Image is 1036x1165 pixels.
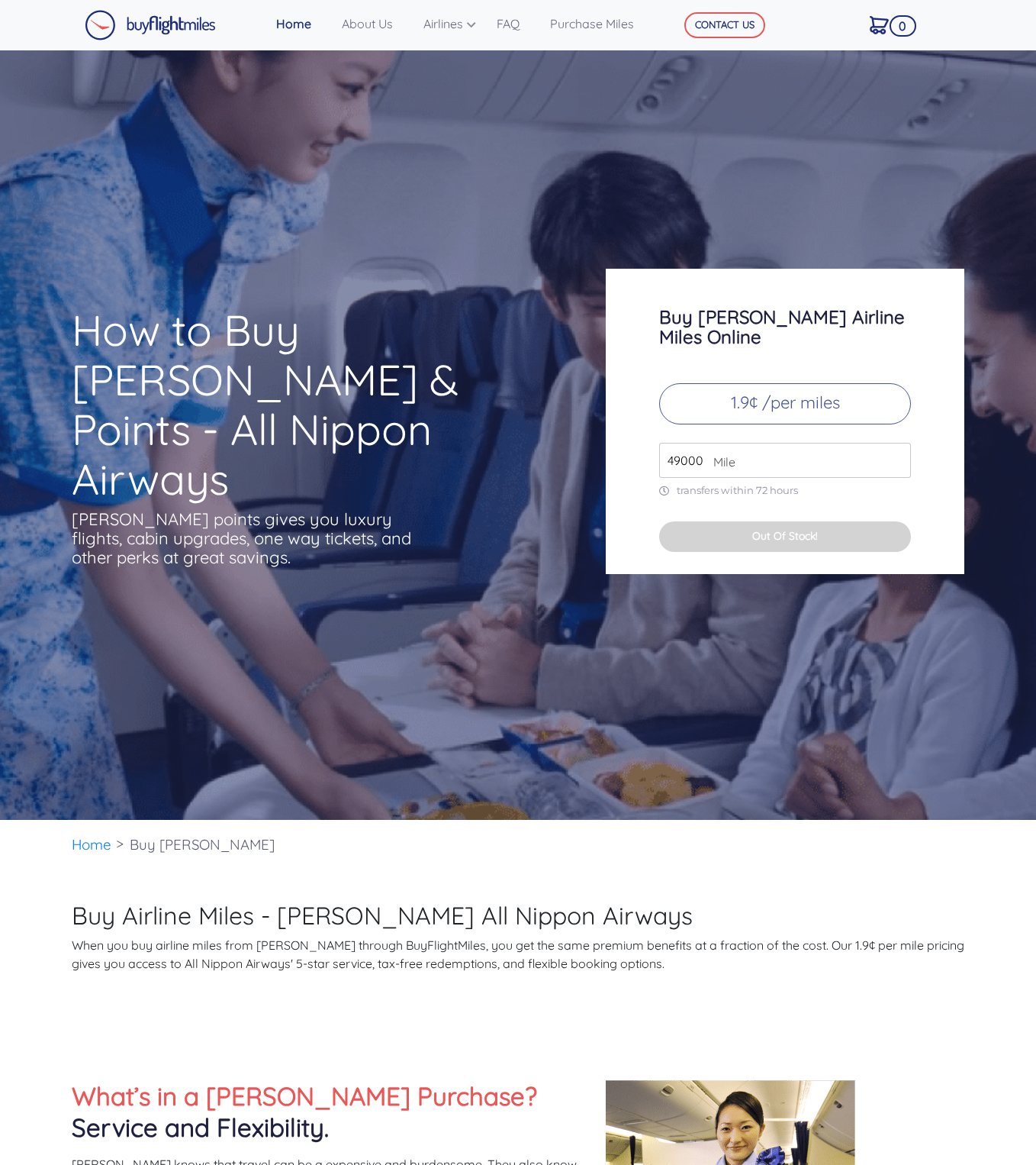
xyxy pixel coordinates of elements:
a: Home [72,835,111,854]
button: CONTACT US [684,12,765,38]
p: When you buy airline miles from [PERSON_NAME] through BuyFlightMiles, you get the same premium be... [72,936,964,973]
p: transfers within 72 hours [659,484,911,497]
h2: Buy Airline Miles - [PERSON_NAME] All Nippon Airways [72,901,964,930]
span: Mile [706,453,735,471]
a: Home [270,8,336,39]
h3: Buy [PERSON_NAME] Airline Miles Online [659,307,911,347]
h2: What’s in a [PERSON_NAME] Purchase? [72,1080,583,1143]
a: Purchase Miles [544,8,658,39]
a: About Us [336,8,417,39]
li: Buy [PERSON_NAME] [122,820,282,870]
span: 0 [890,15,915,37]
span: Service and Flexibility. [72,1112,329,1143]
button: Out Of Stock! [659,521,911,553]
h1: How to Buy [PERSON_NAME] & Points - All Nippon Airways [72,305,546,504]
a: Buy Flight Miles Logo [85,6,216,44]
p: [PERSON_NAME] points gives you luxury flights, cabin upgrades, one way tickets, and other perks a... [72,510,415,567]
p: 1.9¢ /per miles [659,383,911,424]
a: 0 [864,8,910,40]
img: Cart [870,16,889,34]
a: FAQ [491,8,544,39]
a: Airlines [417,8,491,39]
img: Buy Flight Miles Logo [85,10,216,40]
